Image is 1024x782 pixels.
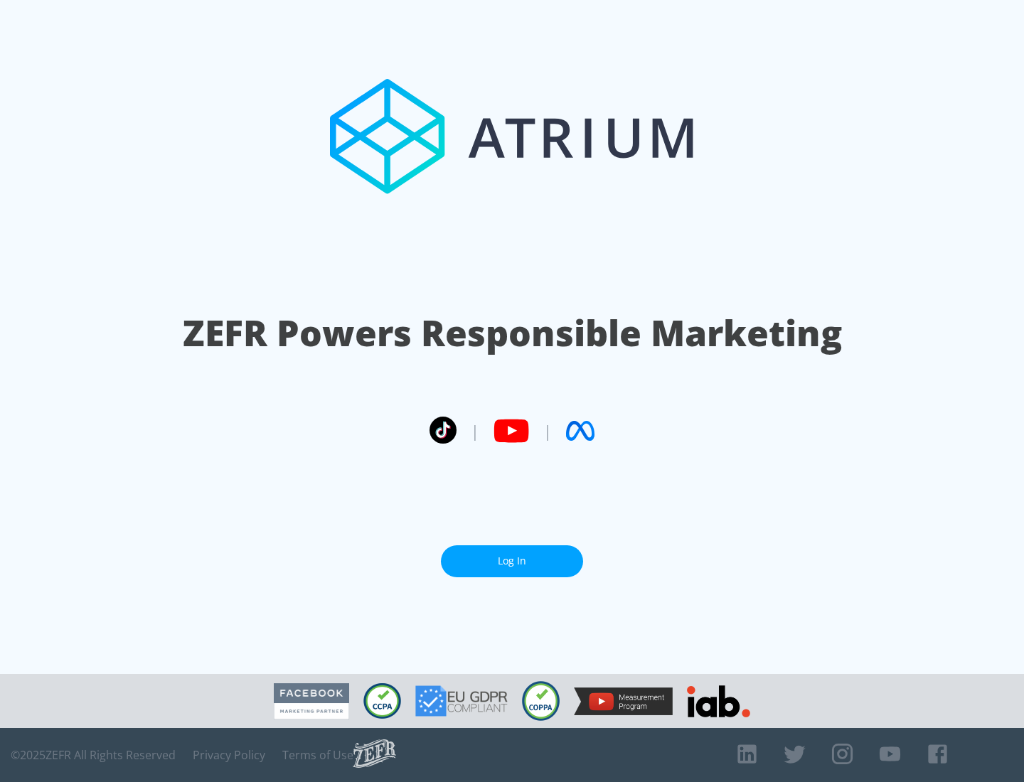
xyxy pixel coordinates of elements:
span: | [471,420,479,441]
a: Terms of Use [282,748,353,762]
img: YouTube Measurement Program [574,687,673,715]
img: GDPR Compliant [415,685,508,717]
span: © 2025 ZEFR All Rights Reserved [11,748,176,762]
span: | [543,420,552,441]
img: IAB [687,685,750,717]
a: Log In [441,545,583,577]
img: Facebook Marketing Partner [274,683,349,719]
a: Privacy Policy [193,748,265,762]
h1: ZEFR Powers Responsible Marketing [183,309,842,358]
img: CCPA Compliant [363,683,401,719]
img: COPPA Compliant [522,681,560,721]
